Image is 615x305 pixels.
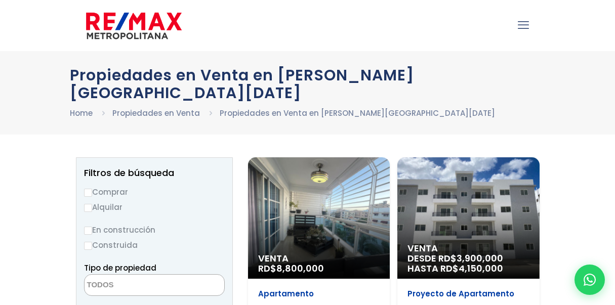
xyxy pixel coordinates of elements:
input: Alquilar [84,204,92,212]
span: 3,900,000 [457,252,503,265]
input: En construcción [84,227,92,235]
a: mobile menu [515,17,532,34]
img: remax-metropolitana-logo [86,11,182,41]
span: 4,150,000 [459,262,503,275]
textarea: Search [85,275,183,296]
h1: Propiedades en Venta en [PERSON_NAME][GEOGRAPHIC_DATA][DATE] [70,66,546,102]
label: En construcción [84,224,225,236]
span: Venta [407,243,529,253]
label: Alquilar [84,201,225,213]
h2: Filtros de búsqueda [84,168,225,178]
span: 8,800,000 [276,262,324,275]
li: Propiedades en Venta en [PERSON_NAME][GEOGRAPHIC_DATA][DATE] [220,107,495,119]
a: Propiedades en Venta [112,108,200,118]
label: Construida [84,239,225,251]
input: Comprar [84,189,92,197]
p: Proyecto de Apartamento [407,289,529,299]
p: Apartamento [258,289,380,299]
span: RD$ [258,262,324,275]
input: Construida [84,242,92,250]
span: DESDE RD$ [407,253,529,274]
span: Tipo de propiedad [84,263,156,273]
span: HASTA RD$ [407,264,529,274]
a: Home [70,108,93,118]
span: Venta [258,253,380,264]
label: Comprar [84,186,225,198]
